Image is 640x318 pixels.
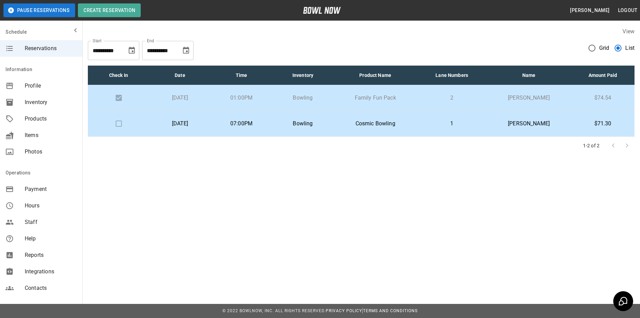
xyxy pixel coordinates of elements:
p: Cosmic Bowling [339,120,411,128]
button: Choose date, selected date is Sep 23, 2025 [179,44,193,57]
th: Lane Numbers [417,66,487,85]
th: Check In [88,66,149,85]
span: Integrations [25,268,77,276]
span: List [625,44,635,52]
span: Photos [25,148,77,156]
span: Hours [25,202,77,210]
p: [PERSON_NAME] [492,120,566,128]
a: Terms and Conditions [363,308,418,313]
p: 01:00PM [216,94,267,102]
span: Contacts [25,284,77,292]
span: Inventory [25,98,77,106]
span: Products [25,115,77,123]
th: Time [211,66,272,85]
label: View [622,28,635,35]
span: Profile [25,82,77,90]
th: Amount Paid [571,66,635,85]
p: Family Fun Pack [339,94,411,102]
button: Create Reservation [78,3,141,17]
p: [DATE] [155,120,205,128]
th: Date [149,66,211,85]
span: Help [25,235,77,243]
p: [PERSON_NAME] [492,94,566,102]
a: Privacy Policy [326,308,362,313]
p: 1 [422,120,481,128]
span: Reports [25,251,77,259]
th: Name [487,66,571,85]
span: Staff [25,218,77,226]
p: 2 [422,94,481,102]
button: Pause Reservations [3,3,75,17]
p: $71.30 [577,120,629,128]
p: 07:00PM [216,120,267,128]
img: logo [303,7,341,14]
p: 1-2 of 2 [583,142,600,149]
span: Payment [25,185,77,193]
span: Reservations [25,44,77,53]
p: [DATE] [155,94,205,102]
th: Inventory [272,66,334,85]
span: Grid [599,44,609,52]
button: [PERSON_NAME] [567,4,612,17]
span: Items [25,131,77,139]
span: © 2022 BowlNow, Inc. All Rights Reserved. [222,308,326,313]
p: Bowling [278,94,328,102]
p: Bowling [278,120,328,128]
button: Logout [615,4,640,17]
th: Product Name [334,66,417,85]
p: $74.54 [577,94,629,102]
button: Choose date, selected date is Aug 23, 2025 [125,44,139,57]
